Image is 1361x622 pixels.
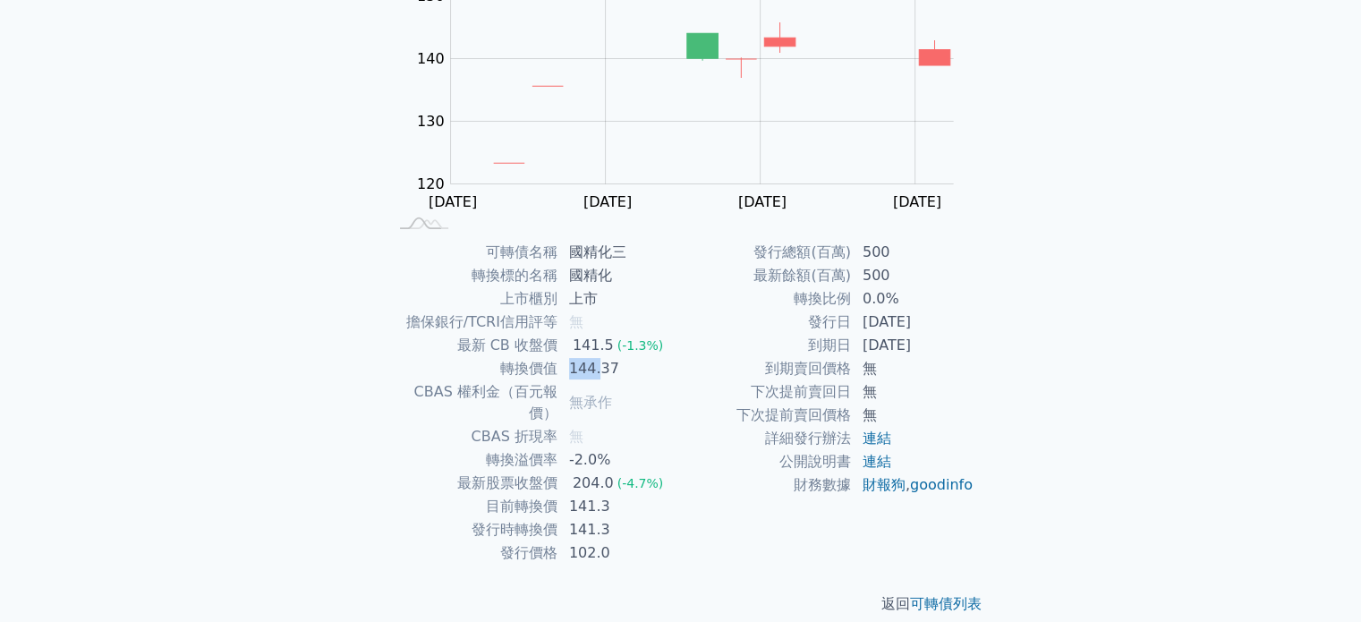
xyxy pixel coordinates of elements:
[387,334,558,357] td: 最新 CB 收盤價
[417,175,445,192] tspan: 120
[417,49,445,66] tspan: 140
[681,287,852,311] td: 轉換比例
[681,427,852,450] td: 詳細發行辦法
[387,380,558,425] td: CBAS 權利金（百元報價）
[429,192,477,209] tspan: [DATE]
[681,450,852,473] td: 公開說明書
[558,287,681,311] td: 上市
[558,495,681,518] td: 141.3
[681,334,852,357] td: 到期日
[558,264,681,287] td: 國精化
[852,264,974,287] td: 500
[852,357,974,380] td: 無
[387,311,558,334] td: 擔保銀行/TCRI信用評等
[569,473,617,494] div: 204.0
[852,404,974,427] td: 無
[852,311,974,334] td: [DATE]
[387,287,558,311] td: 上市櫃別
[387,448,558,472] td: 轉換溢價率
[852,380,974,404] td: 無
[569,428,583,445] span: 無
[617,476,664,490] span: (-4.7%)
[387,264,558,287] td: 轉換標的名稱
[681,380,852,404] td: 下次提前賣回日
[558,541,681,565] td: 102.0
[681,473,852,497] td: 財務數據
[558,357,681,380] td: 144.37
[852,287,974,311] td: 0.0%
[558,518,681,541] td: 141.3
[852,241,974,264] td: 500
[1272,536,1361,622] iframe: Chat Widget
[387,472,558,495] td: 最新股票收盤價
[681,264,852,287] td: 最新餘額(百萬)
[681,241,852,264] td: 發行總額(百萬)
[852,334,974,357] td: [DATE]
[417,112,445,129] tspan: 130
[387,425,558,448] td: CBAS 折現率
[569,335,617,356] div: 141.5
[852,473,974,497] td: ,
[387,541,558,565] td: 發行價格
[569,394,612,411] span: 無承作
[681,357,852,380] td: 到期賣回價格
[1272,536,1361,622] div: 聊天小工具
[617,338,664,353] span: (-1.3%)
[738,192,787,209] tspan: [DATE]
[893,192,941,209] tspan: [DATE]
[558,241,681,264] td: 國精化三
[366,593,996,615] p: 返回
[681,311,852,334] td: 發行日
[387,495,558,518] td: 目前轉換價
[681,404,852,427] td: 下次提前賣回價格
[910,595,982,612] a: 可轉債列表
[387,357,558,380] td: 轉換價值
[387,241,558,264] td: 可轉債名稱
[910,476,973,493] a: goodinfo
[863,476,906,493] a: 財報狗
[493,22,949,163] g: Series
[387,518,558,541] td: 發行時轉換價
[558,448,681,472] td: -2.0%
[569,313,583,330] span: 無
[583,192,632,209] tspan: [DATE]
[863,453,891,470] a: 連結
[863,430,891,447] a: 連結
